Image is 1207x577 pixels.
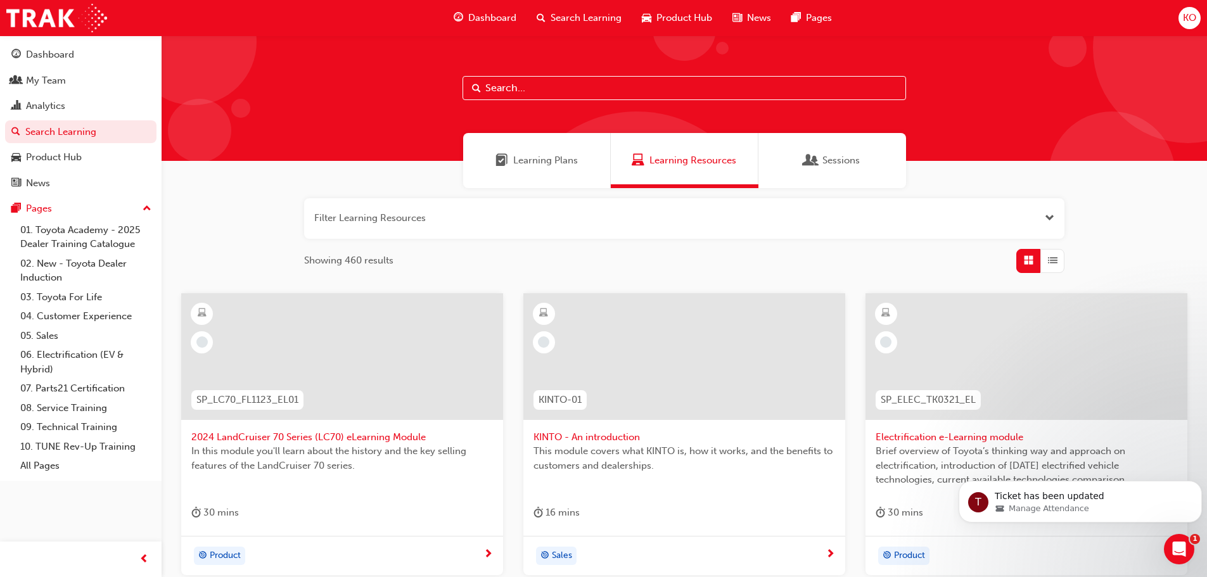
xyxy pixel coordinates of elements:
span: Electrification e-Learning module [876,430,1177,445]
div: Pages [26,201,52,216]
span: learningRecordVerb_NONE-icon [538,336,549,348]
div: Dashboard [26,48,74,62]
span: News [747,11,771,25]
iframe: Intercom live chat [1164,534,1194,564]
span: KO [1183,11,1196,25]
a: 08. Service Training [15,398,156,418]
span: This module covers what KINTO is, how it works, and the benefits to customers and dealerships. [533,444,835,472]
span: next-icon [483,549,493,561]
span: learningResourceType_ELEARNING-icon [198,305,207,322]
div: News [26,176,50,191]
a: SP_LC70_FL1123_EL012024 LandCruiser 70 Series (LC70) eLearning ModuleIn this module you'll learn ... [181,293,503,576]
span: Pages [806,11,832,25]
span: news-icon [732,10,742,26]
span: Learning Resources [632,153,644,168]
a: 02. New - Toyota Dealer Induction [15,254,156,288]
span: Learning Resources [649,153,736,168]
a: pages-iconPages [781,5,842,31]
span: news-icon [11,178,21,189]
span: Learning Plans [495,153,508,168]
span: up-icon [143,201,151,217]
div: My Team [26,73,66,88]
div: 30 mins [191,505,239,521]
a: Search Learning [5,120,156,144]
input: Search... [463,76,906,100]
span: car-icon [642,10,651,26]
a: 10. TUNE Rev-Up Training [15,437,156,457]
span: pages-icon [791,10,801,26]
span: learningResourceType_ELEARNING-icon [881,305,890,322]
span: next-icon [826,549,835,561]
a: 06. Electrification (EV & Hybrid) [15,345,156,379]
a: 03. Toyota For Life [15,288,156,307]
a: Product Hub [5,146,156,169]
span: search-icon [11,127,20,138]
div: 16 mins [533,505,580,521]
button: Pages [5,197,156,220]
span: SP_LC70_FL1123_EL01 [196,393,298,407]
button: KO [1178,7,1201,29]
div: 30 mins [876,505,923,521]
span: Dashboard [468,11,516,25]
span: Learning Plans [513,153,578,168]
span: duration-icon [533,505,543,521]
a: My Team [5,69,156,92]
span: duration-icon [876,505,885,521]
span: List [1048,253,1057,268]
span: Sales [552,548,572,563]
span: target-icon [883,548,891,564]
span: prev-icon [139,552,149,567]
a: guage-iconDashboard [444,5,527,31]
a: 04. Customer Experience [15,307,156,326]
a: KINTO-01KINTO - An introductionThis module covers what KINTO is, how it works, and the benefits t... [523,293,845,576]
span: KINTO - An introduction [533,430,835,445]
span: Sessions [822,153,860,168]
span: Showing 460 results [304,253,393,268]
span: Search Learning [551,11,622,25]
span: learningRecordVerb_NONE-icon [880,336,891,348]
img: Trak [6,4,107,32]
span: learningResourceType_ELEARNING-icon [539,305,548,322]
span: KINTO-01 [539,393,582,407]
a: All Pages [15,456,156,476]
a: News [5,172,156,195]
span: Search [472,81,481,96]
span: Product [210,548,241,563]
span: Product Hub [656,11,712,25]
span: Sessions [805,153,817,168]
span: duration-icon [191,505,201,521]
span: car-icon [11,152,21,163]
span: pages-icon [11,203,21,215]
button: DashboardMy TeamAnalyticsSearch LearningProduct HubNews [5,41,156,197]
a: search-iconSearch Learning [527,5,632,31]
span: 2024 LandCruiser 70 Series (LC70) eLearning Module [191,430,493,445]
a: Learning ResourcesLearning Resources [611,133,758,188]
a: 07. Parts21 Certification [15,379,156,398]
button: Open the filter [1045,211,1054,225]
span: Brief overview of Toyota’s thinking way and approach on electrification, introduction of [DATE] e... [876,444,1177,487]
a: news-iconNews [722,5,781,31]
span: guage-icon [454,10,463,26]
span: 1 [1190,534,1200,544]
a: SessionsSessions [758,133,906,188]
a: 01. Toyota Academy - 2025 Dealer Training Catalogue [15,220,156,254]
a: Learning PlansLearning Plans [463,133,611,188]
span: Product [894,548,925,563]
a: 09. Technical Training [15,417,156,437]
span: guage-icon [11,49,21,61]
span: learningRecordVerb_NONE-icon [196,336,208,348]
span: search-icon [537,10,546,26]
a: car-iconProduct Hub [632,5,722,31]
div: Product Hub [26,150,82,165]
span: Grid [1024,253,1033,268]
span: SP_ELEC_TK0321_EL [881,393,976,407]
a: 05. Sales [15,326,156,346]
span: target-icon [198,548,207,564]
